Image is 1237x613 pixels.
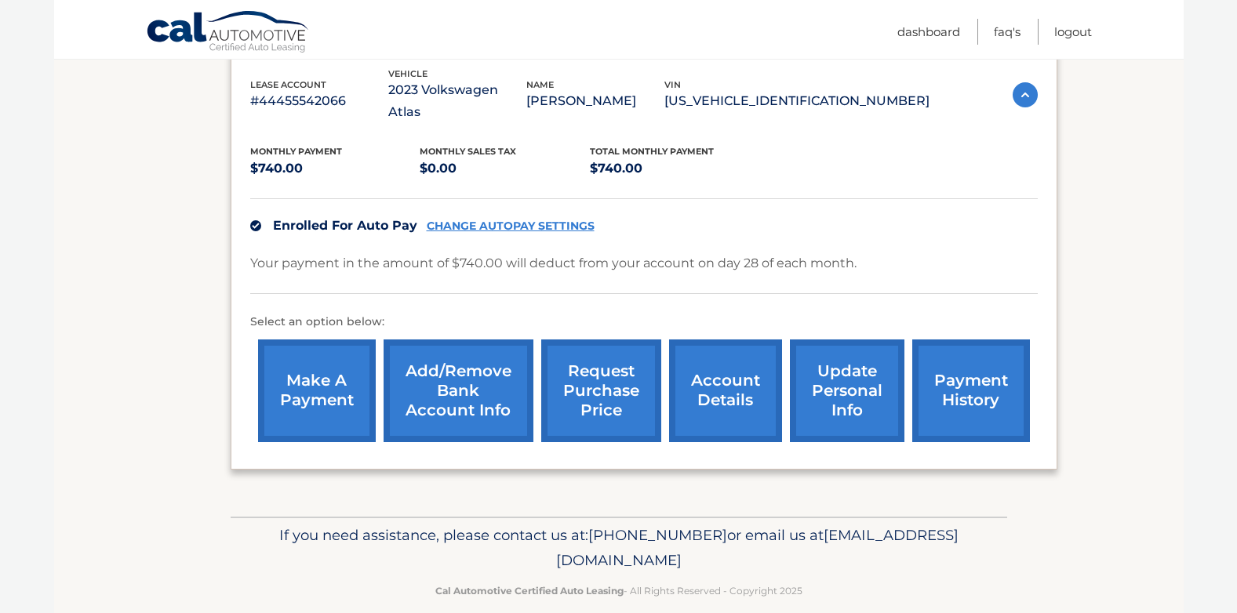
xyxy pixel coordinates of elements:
span: Monthly Payment [250,146,342,157]
p: $0.00 [420,158,590,180]
a: make a payment [258,339,376,442]
span: vin [664,79,681,90]
p: $740.00 [250,158,420,180]
span: name [526,79,554,90]
a: account details [669,339,782,442]
a: CHANGE AUTOPAY SETTINGS [427,219,595,233]
p: [US_VEHICLE_IDENTIFICATION_NUMBER] [664,90,930,112]
strong: Cal Automotive Certified Auto Leasing [435,585,624,597]
p: Your payment in the amount of $740.00 will deduct from your account on day 28 of each month. [250,252,857,274]
p: If you need assistance, please contact us at: or email us at [241,523,997,573]
img: check.svg [250,220,261,231]
a: Dashboard [897,19,960,45]
a: Add/Remove bank account info [384,339,533,442]
p: Select an option below: [250,313,1038,332]
a: Cal Automotive [146,10,311,56]
a: FAQ's [994,19,1021,45]
span: [PHONE_NUMBER] [588,526,727,544]
a: update personal info [790,339,904,442]
a: request purchase price [541,339,661,442]
img: accordion-active.svg [1013,82,1038,107]
span: Total Monthly Payment [590,146,714,157]
p: 2023 Volkswagen Atlas [388,79,526,123]
span: vehicle [388,68,427,79]
p: $740.00 [590,158,760,180]
p: [PERSON_NAME] [526,90,664,112]
span: lease account [250,79,326,90]
p: - All Rights Reserved - Copyright 2025 [241,582,997,599]
span: Monthly sales Tax [420,146,516,157]
a: payment history [912,339,1030,442]
span: Enrolled For Auto Pay [273,218,417,233]
p: #44455542066 [250,90,388,112]
a: Logout [1054,19,1092,45]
